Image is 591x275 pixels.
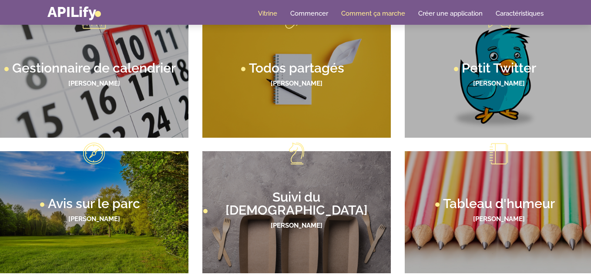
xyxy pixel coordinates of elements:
[258,9,277,18] a: Vitrine
[271,80,322,87] font: [PERSON_NAME]
[443,196,555,211] font: Tableau d'humeur
[290,10,328,17] font: Commencer
[258,10,277,17] font: Vitrine
[496,9,544,18] a: Caractéristiques
[418,9,483,18] a: Créer une application
[48,196,140,211] font: Avis sur le parc
[12,60,176,76] font: Gestionnaire de calendrier
[473,215,525,223] font: [PERSON_NAME]
[496,10,544,17] font: Caractéristiques
[249,60,344,76] font: Todos partagés
[290,9,328,18] a: Commencer
[341,9,405,18] a: Comment ça marche
[47,3,101,20] a: APILify
[462,60,536,76] font: Petit Twitter
[341,10,405,17] font: Comment ça marche
[202,16,391,137] a: Todos partagés [PERSON_NAME]
[473,80,525,87] font: [PERSON_NAME]
[68,215,120,223] font: [PERSON_NAME]
[418,10,483,17] font: Créer une application
[225,189,368,218] font: Suivi du [DEMOGRAPHIC_DATA]
[68,80,120,87] font: [PERSON_NAME]
[271,222,322,229] font: [PERSON_NAME]
[47,3,96,20] font: APILify
[202,151,391,273] a: Suivi du [DEMOGRAPHIC_DATA] [PERSON_NAME]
